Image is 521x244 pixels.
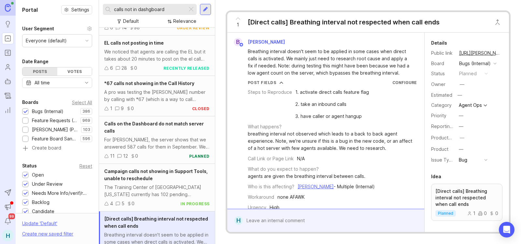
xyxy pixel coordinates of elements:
div: 0 [478,211,487,216]
p: [Direct calls] Breathing interval not respected when call ends [435,188,499,208]
p: 596 [82,136,90,141]
button: H [2,230,14,241]
div: User Segment [22,25,54,33]
div: 3. have caller or agent hangup [295,113,369,120]
div: Add tags [483,232,502,239]
div: 0 [489,211,498,216]
div: 2. take an inbound calls [295,101,369,108]
div: Reset [79,164,92,168]
div: Agent Ops [459,103,482,108]
div: 12 [123,152,128,160]
div: Post Fields [248,80,276,85]
div: planned [189,153,210,159]
div: in progress [180,201,210,207]
label: Issue Type [431,157,455,163]
div: 14 [121,24,127,31]
div: — [460,134,464,141]
a: Calls on the Dashboard do not match server callsFor [PERSON_NAME], the server shows that we answe... [99,116,215,164]
div: — [460,81,464,88]
div: 0 [131,105,134,112]
div: Idea [431,173,441,180]
div: planned [459,70,477,77]
div: under review [177,25,210,31]
button: Post Fields [248,80,284,85]
div: Who is this affecting? [248,183,294,190]
div: 28 [121,65,127,72]
button: Notifications [2,215,14,227]
div: Candidate [32,208,54,215]
p: 103 [83,127,90,132]
button: Announcements [2,201,14,213]
div: Bugs (Internal) [32,108,63,115]
div: 4 [110,200,113,207]
div: Call Link or Page Link [248,155,294,162]
a: Ideas [2,18,14,30]
div: Breathing interval doesn't seem to be applied in some cases when direct calls is activated. We ma... [248,48,411,77]
a: Campaign calls not showing in Support Tools, unable to rescheduleThe Training Center of [GEOGRAPH... [99,164,215,211]
p: 969 [82,118,90,123]
span: 1 [237,21,239,28]
span: [Direct calls] Breathing interval not respected when call ends [104,216,208,229]
div: B [234,38,242,46]
div: Feature Board Sandbox [DATE] [32,135,77,142]
div: 1. activate direct calls feature flag [295,89,369,96]
span: *67 calls not showing in the Call History [104,80,194,86]
div: Workaround [248,194,274,201]
div: 1 [110,105,112,112]
div: Date Range [22,58,49,65]
a: EL calls not posting in timeWe noticed that agents are calling the EL but it takes about 20 minut... [99,36,215,76]
div: — [459,112,463,119]
span: [PERSON_NAME] [248,39,285,45]
div: 5 [121,200,124,207]
div: Steps to Reproduce [248,89,292,96]
div: Under Review [32,180,63,188]
div: 6 [110,65,113,72]
div: Boards [22,98,38,106]
span: 99 [8,213,15,219]
div: Select All [72,101,92,104]
div: Details [431,39,447,47]
input: Search... [114,6,185,13]
button: Close button [491,16,504,29]
div: — [459,123,463,130]
div: Open Intercom Messenger [499,222,514,237]
svg: toggle icon [81,80,92,85]
div: Status [22,162,37,170]
div: Open [32,171,44,179]
div: What happens? [248,123,282,130]
a: *67 calls not showing in the Call HistoryA pro was testing the [PERSON_NAME] number by calling wi... [99,76,215,116]
a: Users [2,61,14,73]
label: Product [431,146,448,152]
div: Board [431,60,454,67]
a: [PERSON_NAME] [298,184,334,189]
div: Needs More Info/verif/repro [32,190,89,197]
div: A pro was testing the [PERSON_NAME] number by calling with *67 (which is a way to call anonymousl... [104,89,210,103]
div: Update ' Default ' [22,220,57,230]
a: [Direct calls] Breathing interval not respected when call endsplanned100 [431,184,503,221]
a: Configure [392,80,417,85]
span: Calls on the Dashboard do not match server calls [104,121,204,134]
div: Default [123,18,139,25]
div: Urgency [248,204,266,211]
img: member badge [239,42,244,47]
div: H [234,216,243,225]
div: Feature Requests (Internal) [32,117,77,124]
span: Campaign calls not showing in Support Tools, unable to reschedule [104,168,208,181]
div: breathing interval not observed which leads to a back to back agent experience. Note, we're unsur... [248,130,417,152]
div: Status [431,70,454,77]
div: 11 [110,152,115,160]
div: agents are given the breathing interval between calls. [248,173,365,180]
div: What do you expect to happen? [248,165,319,173]
div: Tags [431,231,443,239]
div: N/A [297,155,305,162]
div: Category [431,102,454,109]
div: Estimated [431,93,452,97]
span: Settings [71,7,89,13]
button: Settings [61,5,92,14]
p: 386 [82,109,90,114]
div: Relevance [173,18,196,25]
div: 1 [467,211,475,216]
a: Reporting [2,104,14,116]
